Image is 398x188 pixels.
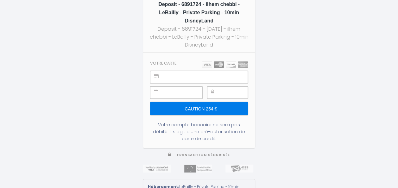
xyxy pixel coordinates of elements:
h3: Votre carte [150,61,176,66]
h5: Deposit - 6891724 - ilhem chebbi - LeBailly - Private Parking - 10min DisneyLand [149,0,249,25]
div: Votre compte bancaire ne sera pas débité. Il s'agit d'une pré-autorisation de carte de crédit. [150,121,248,142]
input: Caution 254 € [150,102,248,115]
iframe: Cadre sécurisé pour la saisie de la date d'expiration [164,87,202,98]
iframe: Cadre sécurisé pour la saisie du numéro de carte [164,71,248,83]
img: carts.png [202,61,248,68]
span: Transaction sécurisée [176,153,230,157]
div: Deposit - 6891724 - [DATE] - ilhem chebbi - LeBailly - Private Parking - 10min DisneyLand [149,25,249,49]
iframe: Cadre sécurisé pour la saisie du code de sécurité CVC [221,87,248,98]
